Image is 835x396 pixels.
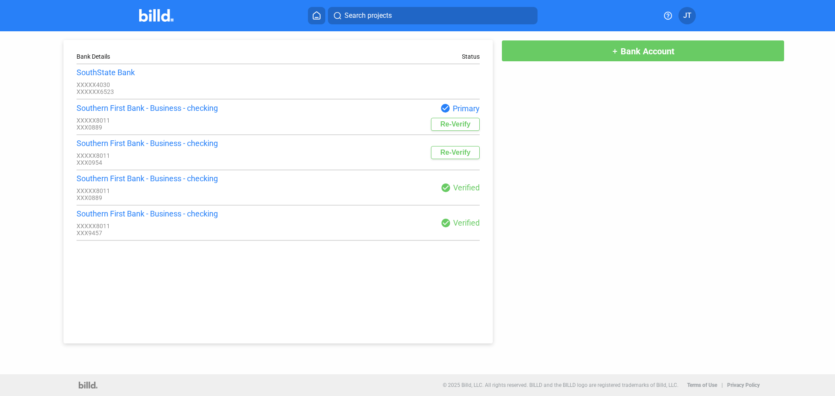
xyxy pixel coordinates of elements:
div: XXXXX8011 [77,187,278,194]
div: Southern First Bank - Business - checking [77,103,278,113]
b: Terms of Use [687,382,717,388]
button: Search projects [328,7,538,24]
div: XXXXX8011 [77,152,278,159]
span: Bank Account [621,46,675,57]
div: Primary [278,103,479,113]
mat-icon: check_circle [440,103,451,113]
div: Verified [278,218,479,228]
div: Bank Details [77,53,278,60]
div: XXXXXX6523 [77,88,278,95]
mat-icon: add [611,48,618,55]
div: XXXXX4030 [77,81,278,88]
div: Verified [278,183,479,193]
div: XXXXX8011 [77,223,278,230]
div: Southern First Bank - Business - checking [77,209,278,218]
span: Search projects [344,10,392,21]
div: Southern First Bank - Business - checking [77,139,278,148]
b: Privacy Policy [727,382,760,388]
p: © 2025 Billd, LLC. All rights reserved. BILLD and the BILLD logo are registered trademarks of Bil... [443,382,678,388]
div: XXXXX8011 [77,117,278,124]
p: | [721,382,723,388]
div: XXX0889 [77,194,278,201]
button: Re-Verify [431,146,479,159]
button: JT [678,7,696,24]
img: logo [79,382,97,389]
mat-icon: check_circle [441,218,451,228]
mat-icon: check_circle [441,183,451,193]
div: XXX9457 [77,230,278,236]
div: SouthState Bank [77,68,278,77]
button: Bank Account [501,40,785,62]
div: XXX0889 [77,124,278,131]
div: Southern First Bank - Business - checking [77,174,278,183]
span: JT [683,10,691,21]
img: Billd Company Logo [139,9,174,22]
div: Status [462,53,480,60]
button: Re-Verify [431,118,479,131]
div: XXX0954 [77,159,278,166]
